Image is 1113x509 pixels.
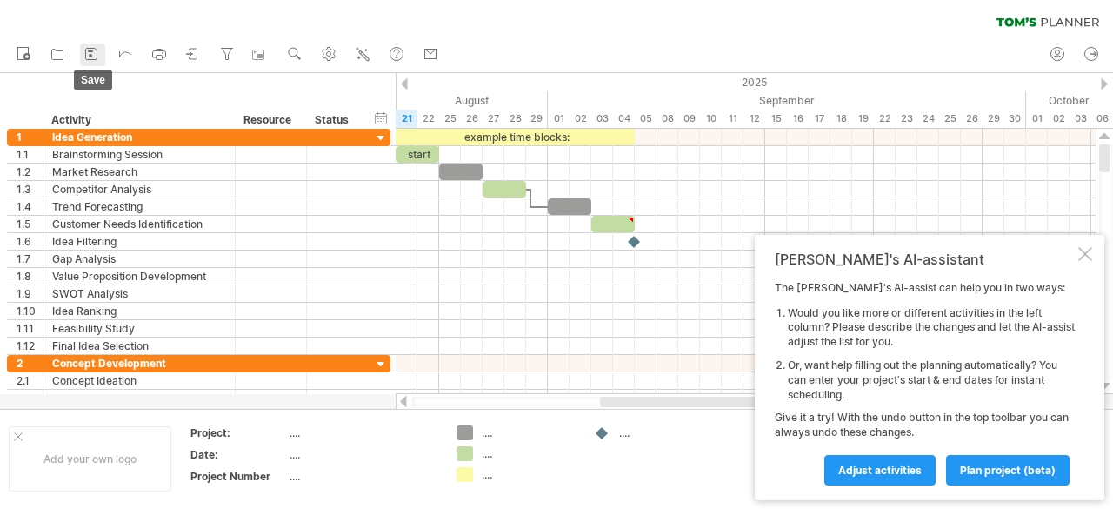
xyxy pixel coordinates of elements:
[591,110,613,128] div: Wednesday, 3 September 2025
[290,447,436,462] div: ....
[570,110,591,128] div: Tuesday, 2 September 2025
[787,110,809,128] div: Tuesday, 16 September 2025
[417,110,439,128] div: Friday, 22 August 2025
[17,338,43,354] div: 1.12
[17,251,43,267] div: 1.7
[939,110,961,128] div: Thursday, 25 September 2025
[700,110,722,128] div: Wednesday, 10 September 2025
[482,467,576,482] div: ....
[874,110,896,128] div: Monday, 22 September 2025
[809,110,830,128] div: Wednesday, 17 September 2025
[190,447,286,462] div: Date:
[52,251,226,267] div: Gap Analysis
[482,446,576,461] div: ....
[830,110,852,128] div: Thursday, 18 September 2025
[52,164,226,180] div: Market Research
[960,464,1056,477] span: plan project (beta)
[52,390,226,406] div: Concept Outline
[1091,110,1113,128] div: Monday, 6 October 2025
[52,129,226,145] div: Idea Generation
[17,390,43,406] div: 2.2
[548,110,570,128] div: Monday, 1 September 2025
[190,469,286,484] div: Project Number
[482,425,576,440] div: ....
[17,233,43,250] div: 1.6
[17,303,43,319] div: 1.10
[52,372,226,389] div: Concept Ideation
[52,338,226,354] div: Final Idea Selection
[17,285,43,302] div: 1.9
[17,268,43,285] div: 1.8
[1048,110,1070,128] div: Thursday, 2 October 2025
[17,198,43,215] div: 1.4
[635,110,656,128] div: Friday, 5 September 2025
[17,216,43,232] div: 1.5
[396,110,417,128] div: Thursday, 21 August 2025
[1070,110,1091,128] div: Friday, 3 October 2025
[743,110,765,128] div: Friday, 12 September 2025
[788,306,1075,350] li: Would you like more or different activities in the left column? Please describe the changes and l...
[961,110,983,128] div: Friday, 26 September 2025
[824,455,936,486] a: Adjust activities
[290,469,436,484] div: ....
[17,146,43,163] div: 1.1
[17,181,43,198] div: 1.3
[396,146,439,163] div: start
[983,110,1004,128] div: Monday, 29 September 2025
[946,455,1070,486] a: plan project (beta)
[52,268,226,285] div: Value Proposition Development
[526,110,548,128] div: Friday, 29 August 2025
[619,425,714,440] div: ....
[722,110,743,128] div: Thursday, 11 September 2025
[852,110,874,128] div: Friday, 19 September 2025
[51,111,225,129] div: Activity
[52,146,226,163] div: Brainstorming Session
[315,111,353,129] div: Status
[290,425,436,440] div: ....
[678,110,700,128] div: Tuesday, 9 September 2025
[52,233,226,250] div: Idea Filtering
[504,110,526,128] div: Thursday, 28 August 2025
[896,110,917,128] div: Tuesday, 23 September 2025
[52,303,226,319] div: Idea Ranking
[17,129,43,145] div: 1
[17,372,43,389] div: 2.1
[788,358,1075,402] li: Or, want help filling out the planning automatically? You can enter your project's start & end da...
[1004,110,1026,128] div: Tuesday, 30 September 2025
[613,110,635,128] div: Thursday, 4 September 2025
[80,44,105,66] a: save
[52,198,226,215] div: Trend Forecasting
[461,110,483,128] div: Tuesday, 26 August 2025
[190,425,286,440] div: Project:
[74,70,112,90] span: save
[17,164,43,180] div: 1.2
[52,285,226,302] div: SWOT Analysis
[656,110,678,128] div: Monday, 8 September 2025
[548,91,1026,110] div: September 2025
[52,355,226,372] div: Concept Development
[775,251,1075,268] div: [PERSON_NAME]'s AI-assistant
[243,111,297,129] div: Resource
[396,129,635,145] div: example time blocks:
[775,281,1075,485] div: The [PERSON_NAME]'s AI-assist can help you in two ways: Give it a try! With the undo button in th...
[17,355,43,372] div: 2
[765,110,787,128] div: Monday, 15 September 2025
[917,110,939,128] div: Wednesday, 24 September 2025
[838,464,922,477] span: Adjust activities
[9,426,171,492] div: Add your own logo
[1026,110,1048,128] div: Wednesday, 1 October 2025
[17,320,43,337] div: 1.11
[439,110,461,128] div: Monday, 25 August 2025
[483,110,504,128] div: Wednesday, 27 August 2025
[52,216,226,232] div: Customer Needs Identification
[52,181,226,198] div: Competitor Analysis
[52,320,226,337] div: Feasibility Study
